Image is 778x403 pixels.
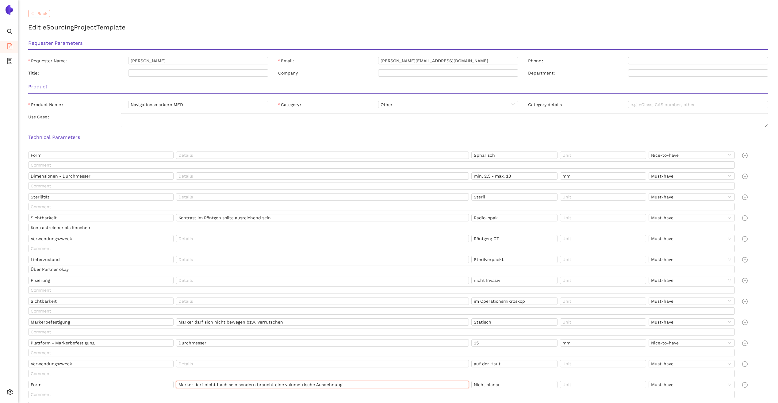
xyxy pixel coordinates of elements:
input: Details [176,277,469,284]
input: Name [28,297,174,305]
input: Details [176,193,469,201]
input: Value [471,360,558,367]
span: Must-have [651,298,732,305]
span: Must-have [651,214,732,221]
span: minus-circle [742,153,748,158]
span: minus-circle [742,236,748,242]
input: Value [471,256,558,263]
span: container [7,56,13,68]
input: Name [28,318,174,326]
h2: Edit eSourcing Project Template [28,22,768,32]
input: Title [128,69,268,77]
input: Comment [28,266,735,273]
span: Nice-to-have [651,152,732,159]
input: Phone [628,57,768,64]
span: minus-circle [742,194,748,200]
input: Value [471,339,558,347]
span: Must-have [651,381,732,388]
span: minus-circle [742,257,748,263]
span: minus-circle [742,278,748,283]
input: Category details [628,101,768,108]
input: Name [28,214,174,221]
button: leftBack [28,10,50,17]
input: Name [28,172,174,180]
input: Name [28,193,174,201]
input: Comment [28,203,735,210]
input: Value [471,214,558,221]
span: Must-have [651,235,732,242]
input: Details [176,318,469,326]
textarea: Use Case [121,113,768,127]
label: Company [278,69,302,77]
input: Comment [28,245,735,252]
label: Email [278,57,297,64]
input: Name [28,152,174,159]
input: Details [176,297,469,305]
input: Value [471,381,558,388]
span: Must-have [651,173,732,179]
input: Comment [28,286,735,294]
span: minus-circle [742,340,748,346]
input: Name [28,381,174,388]
label: Product Name [28,101,65,108]
span: Must-have [651,360,732,367]
input: Details [176,172,469,180]
input: Unit [560,214,646,221]
input: Comment [28,328,735,336]
input: Details [176,235,469,242]
input: Details [176,214,469,221]
span: Must-have [651,319,732,325]
span: left [31,11,35,16]
input: Comment [28,349,735,356]
input: Comment [28,391,735,398]
img: Logo [4,5,14,15]
input: Details [176,152,469,159]
input: Value [471,235,558,242]
input: Comment [28,224,735,231]
input: Requester Name [128,57,268,64]
input: Unit [560,172,646,180]
span: minus-circle [742,174,748,179]
input: Name [28,339,174,347]
input: Name [28,235,174,242]
input: Product Name [128,101,268,108]
input: Value [471,297,558,305]
input: Company [378,69,518,77]
span: setting [7,387,13,399]
input: Name [28,360,174,367]
h3: Requester Parameters [28,39,768,47]
input: Name [28,256,174,263]
span: Back [37,10,48,17]
h3: Product [28,83,768,91]
span: minus-circle [742,382,748,388]
span: Must-have [651,194,732,200]
input: Unit [560,193,646,201]
input: Name [28,277,174,284]
span: minus-circle [742,299,748,304]
input: Unit [560,235,646,242]
span: search [7,26,13,39]
span: minus-circle [742,361,748,367]
input: Unit [560,297,646,305]
input: Unit [560,152,646,159]
input: Comment [28,370,735,377]
input: Unit [560,339,646,347]
input: Value [471,277,558,284]
input: Details [176,381,469,388]
input: Department [628,69,768,77]
span: minus-circle [742,215,748,221]
span: minus-circle [742,320,748,325]
label: Category details [528,101,566,108]
input: Unit [560,318,646,326]
label: Title [28,69,42,77]
input: Unit [560,381,646,388]
span: Other [381,101,516,108]
input: Details [176,256,469,263]
label: Phone [528,57,546,64]
input: Details [176,360,469,367]
input: Comment [28,307,735,315]
input: Value [471,152,558,159]
input: Value [471,172,558,180]
span: Nice-to-have [651,340,732,346]
input: Email [378,57,518,64]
